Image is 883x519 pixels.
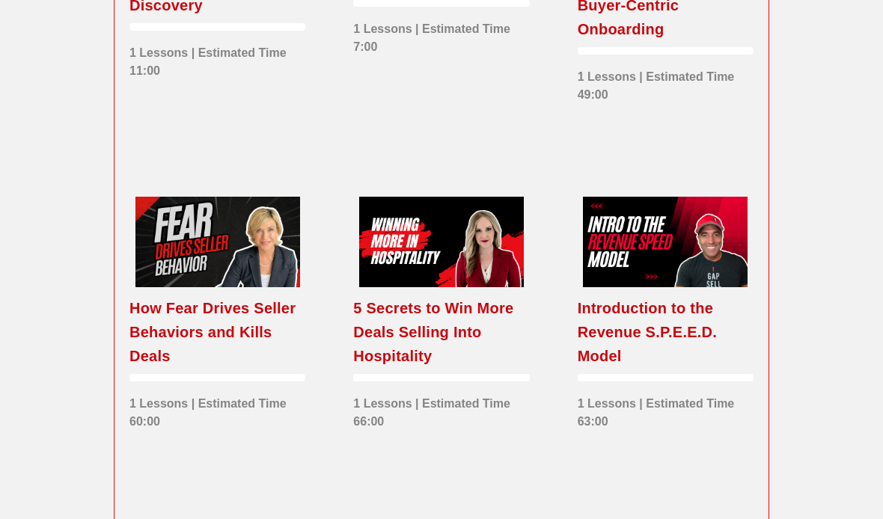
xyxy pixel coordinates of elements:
[129,296,305,368] div: How Fear Drives Seller Behaviors and Kills Deals
[353,296,529,368] div: 5 Secrets to Win More Deals Selling Into Hospitality
[129,37,305,80] div: 1 Lessons | Estimated Time 11:00
[578,296,754,368] div: Introduction to the Revenue S.P.E.E.D. Model
[353,387,529,431] div: 1 Lessons | Estimated Time 66:00
[578,61,754,104] div: 1 Lessons | Estimated Time 49:00
[353,13,529,56] div: 1 Lessons | Estimated Time 7:00
[578,387,754,431] div: 1 Lessons | Estimated Time 63:00
[129,387,305,431] div: 1 Lessons | Estimated Time 60:00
